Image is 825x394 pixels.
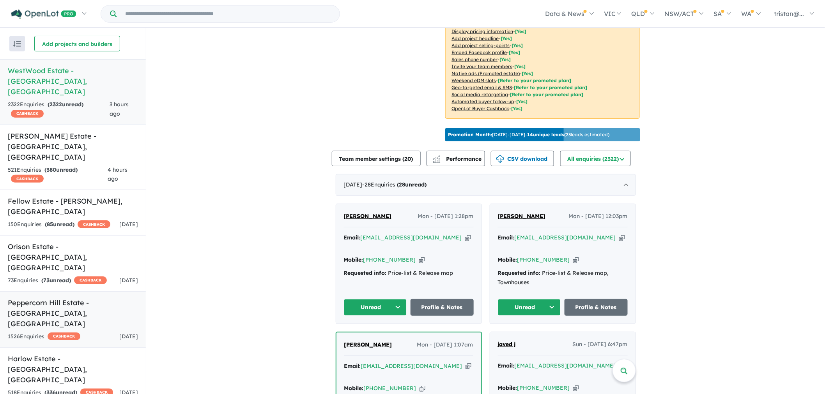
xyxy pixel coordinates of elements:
span: CASHBACK [11,110,44,118]
a: [EMAIL_ADDRESS][DOMAIN_NAME] [515,234,616,241]
span: [Yes] [512,106,523,111]
img: download icon [496,155,504,163]
span: Mon - [DATE] 1:28pm [418,212,474,221]
strong: ( unread) [397,181,427,188]
button: Unread [344,299,407,316]
span: [ Yes ] [515,63,526,69]
strong: Email: [498,234,515,241]
span: [ Yes ] [515,28,527,34]
a: Profile & Notes [565,299,628,316]
span: 2322 [50,101,62,108]
h5: WestWood Estate - [GEOGRAPHIC_DATA] , [GEOGRAPHIC_DATA] [8,65,138,97]
button: CSV download [491,151,554,166]
span: [ Yes ] [500,56,511,62]
img: Openlot PRO Logo White [11,9,76,19]
img: line-chart.svg [433,155,440,160]
strong: Email: [498,362,515,369]
strong: Mobile: [498,384,517,391]
span: 4 hours ago [108,166,127,183]
span: 73 [43,277,50,284]
a: [EMAIL_ADDRESS][DOMAIN_NAME] [361,234,462,241]
a: javed j [498,340,516,349]
span: [DATE] [119,277,138,284]
a: [PHONE_NUMBER] [517,256,570,263]
span: 28 [399,181,405,188]
span: CASHBACK [78,220,110,228]
b: 14 unique leads [528,132,565,137]
a: [PERSON_NAME] [498,212,546,221]
u: Native ads (Promoted estate) [452,70,520,76]
div: 521 Enquir ies [8,165,108,184]
div: 150 Enquir ies [8,220,110,229]
u: Weekend eDM slots [452,77,496,83]
u: Display pricing information [452,28,513,34]
h5: Harlow Estate - [GEOGRAPHIC_DATA] , [GEOGRAPHIC_DATA] [8,354,138,385]
img: bar-chart.svg [433,158,441,163]
span: [Refer to your promoted plan] [514,84,588,90]
span: CASHBACK [74,276,107,284]
span: [Refer to your promoted plan] [498,77,572,83]
strong: Requested info: [344,269,387,276]
u: Automated buyer follow-up [452,98,515,104]
div: 1526 Enquir ies [8,332,80,341]
div: 2322 Enquir ies [8,100,110,119]
button: Copy [619,234,625,242]
button: Performance [427,151,485,166]
strong: ( unread) [44,166,78,173]
p: [DATE] - [DATE] - ( 23 leads estimated) [448,131,610,138]
span: CASHBACK [48,332,80,340]
span: [Yes] [522,70,533,76]
button: Team member settings (20) [332,151,421,166]
span: 380 [46,166,56,173]
span: [DATE] [119,333,138,340]
input: Try estate name, suburb, builder or developer [118,5,338,22]
u: Embed Facebook profile [452,49,507,55]
span: [ Yes ] [512,42,523,48]
strong: ( unread) [48,101,83,108]
span: - 28 Enquir ies [363,181,427,188]
strong: ( unread) [41,277,71,284]
span: Performance [434,155,482,162]
strong: Email: [344,362,361,369]
span: [Refer to your promoted plan] [510,91,584,97]
h5: Peppercorn Hill Estate - [GEOGRAPHIC_DATA] , [GEOGRAPHIC_DATA] [8,297,138,329]
h5: Orison Estate - [GEOGRAPHIC_DATA] , [GEOGRAPHIC_DATA] [8,241,138,273]
strong: Mobile: [344,256,363,263]
span: [ Yes ] [509,49,520,55]
div: [DATE] [336,174,636,196]
span: [PERSON_NAME] [344,341,392,348]
u: Add project selling-points [452,42,510,48]
a: [EMAIL_ADDRESS][DOMAIN_NAME] [515,362,616,369]
span: javed j [498,341,516,348]
div: Price-list & Release map [344,269,474,278]
button: Copy [573,384,579,392]
a: [EMAIL_ADDRESS][DOMAIN_NAME] [361,362,462,369]
u: Geo-targeted email & SMS [452,84,512,90]
a: [PHONE_NUMBER] [363,256,416,263]
span: Sun - [DATE] 6:47pm [573,340,628,349]
u: OpenLot Buyer Cashback [452,106,510,111]
span: 85 [47,221,53,228]
b: Promotion Month: [448,132,492,137]
button: Copy [419,256,425,264]
img: sort.svg [13,41,21,47]
strong: ( unread) [45,221,74,228]
span: tristan@... [774,10,804,18]
button: Add projects and builders [34,36,120,51]
strong: Mobile: [344,385,364,392]
button: Copy [420,384,425,392]
button: Unread [498,299,561,316]
div: Price-list & Release map, Townhouses [498,269,628,287]
a: [PERSON_NAME] [344,212,392,221]
strong: Mobile: [498,256,517,263]
span: 20 [405,155,411,162]
span: CASHBACK [11,175,44,183]
a: Profile & Notes [411,299,474,316]
a: [PHONE_NUMBER] [364,385,416,392]
div: 73 Enquir ies [8,276,107,285]
span: [DATE] [119,221,138,228]
span: Mon - [DATE] 1:07am [417,340,473,350]
span: [Yes] [517,98,528,104]
span: Mon - [DATE] 12:03pm [569,212,628,221]
button: Copy [573,256,579,264]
